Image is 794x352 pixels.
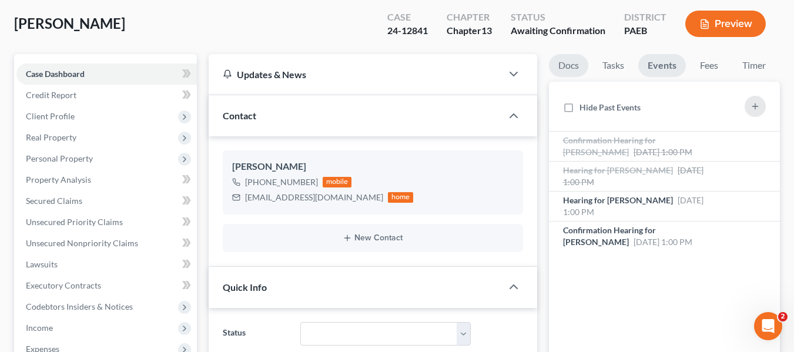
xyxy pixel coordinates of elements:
[223,110,256,121] span: Contact
[26,196,82,206] span: Secured Claims
[563,195,673,205] span: Hearing for [PERSON_NAME]
[387,11,428,24] div: Case
[14,15,125,32] span: [PERSON_NAME]
[16,169,197,190] a: Property Analysis
[26,301,133,311] span: Codebtors Insiders & Notices
[26,238,138,248] span: Unsecured Nonpriority Claims
[26,175,91,185] span: Property Analysis
[481,25,492,36] span: 13
[26,69,85,79] span: Case Dashboard
[733,54,775,77] a: Timer
[26,132,76,142] span: Real Property
[26,90,76,100] span: Credit Report
[26,259,58,269] span: Lawsuits
[549,54,588,77] a: Docs
[685,11,766,37] button: Preview
[16,190,197,212] a: Secured Claims
[634,237,692,247] span: [DATE] 1:00 PM
[26,153,93,163] span: Personal Property
[323,177,352,187] div: mobile
[388,192,414,203] div: home
[245,192,383,203] div: [EMAIL_ADDRESS][DOMAIN_NAME]
[16,212,197,233] a: Unsecured Priority Claims
[232,233,514,243] button: New Contact
[26,217,123,227] span: Unsecured Priority Claims
[16,275,197,296] a: Executory Contracts
[16,85,197,106] a: Credit Report
[691,54,728,77] a: Fees
[624,11,666,24] div: District
[223,68,488,81] div: Updates & News
[387,24,428,38] div: 24-12841
[26,280,101,290] span: Executory Contracts
[223,281,267,293] span: Quick Info
[217,322,295,346] label: Status
[447,11,492,24] div: Chapter
[563,135,656,157] span: Confirmation Hearing for [PERSON_NAME]
[638,54,686,77] a: Events
[511,11,605,24] div: Status
[16,233,197,254] a: Unsecured Nonpriority Claims
[232,160,514,174] div: [PERSON_NAME]
[563,195,703,217] span: [DATE] 1:00 PM
[16,254,197,275] a: Lawsuits
[563,225,656,247] span: Confirmation Hearing for [PERSON_NAME]
[563,165,703,187] span: [DATE] 1:00 PM
[624,24,666,38] div: PAEB
[634,147,692,157] span: [DATE] 1:00 PM
[579,102,641,112] span: Hide Past Events
[26,111,75,121] span: Client Profile
[593,54,634,77] a: Tasks
[16,63,197,85] a: Case Dashboard
[563,165,673,175] span: Hearing for [PERSON_NAME]
[511,24,605,38] div: Awaiting Confirmation
[245,176,318,188] div: [PHONE_NUMBER]
[754,312,782,340] iframe: Intercom live chat
[447,24,492,38] div: Chapter
[778,312,788,321] span: 2
[26,323,53,333] span: Income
